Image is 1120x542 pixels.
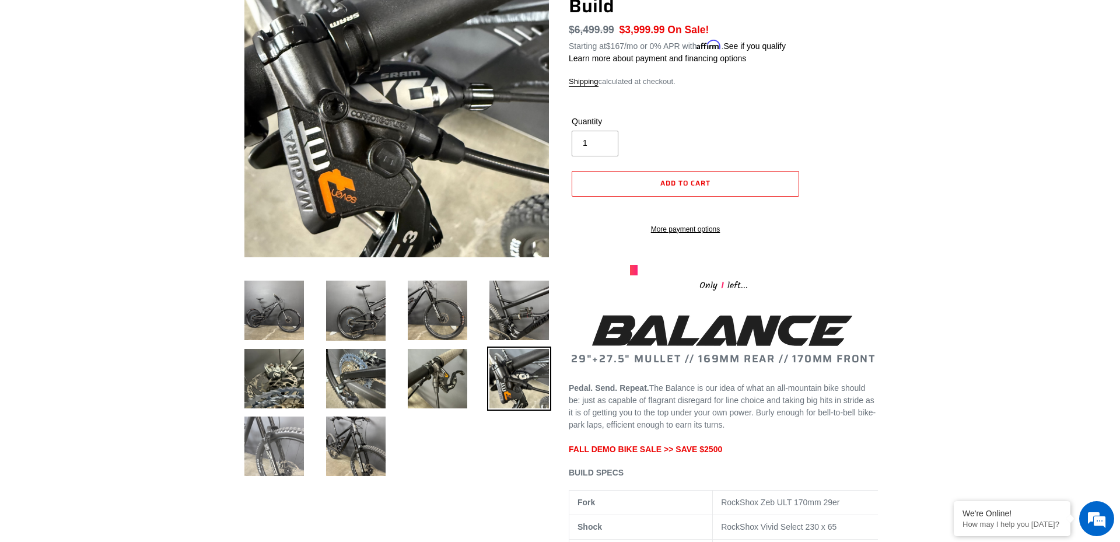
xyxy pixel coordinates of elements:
img: Load image into Gallery viewer, DEMO BIKE: BALANCE - Black - Large (Complete Bike) Mullet front view [324,414,388,478]
span: Affirm [696,40,721,50]
span: RockShox Vivid Select 230 x 65 [721,522,836,531]
button: Add to cart [572,171,799,197]
img: Load image into Gallery viewer, DEMO BIKE: BALANCE - Black - Large (Complete Bike) Mullet Front Side [405,278,470,342]
span: Add to cart [660,177,710,188]
img: Load image into Gallery viewer, DEMO BIKE: BALANCE - Black - Large (Complete Bike) Mullet Brakes [242,347,306,411]
a: Shipping [569,77,598,87]
img: Load image into Gallery viewer, DEMO BIKE: BALANCE - Black - Large (Complete Bike) Mullet front Tire [242,414,306,478]
b: Shock [577,522,602,531]
div: Chat with us now [78,65,213,81]
div: We're Online! [963,509,1062,518]
h2: 29"+27.5" MULLET // 169MM REAR // 170MM FRONT [569,311,878,366]
span: FALL DEMO BIKE SALE >> SAVE $2500 [569,445,722,454]
a: See if you qualify - Learn more about Affirm Financing (opens in modal) [723,41,786,51]
span: 1 [717,278,727,293]
img: Load image into Gallery viewer, DEMO BIKE: BALANCE - Black - Large (Complete Bike) Mullet Right B... [487,347,551,411]
div: Navigation go back [13,64,30,82]
p: The Balance is our idea of what an all-mountain bike should be: just as capable of flagrant disre... [569,382,878,456]
span: BUILD SPECS [569,468,624,477]
b: Pedal. Send. Repeat. [569,383,649,393]
div: Minimize live chat window [191,6,219,34]
span: $167 [606,41,624,51]
a: More payment options [572,224,799,235]
img: Load image into Gallery viewer, DEMO BIKE: BALANCE - Black - Large (Complete Bike) Mullet [242,278,306,342]
s: $6,499.99 [569,24,614,36]
p: How may I help you today? [963,520,1062,529]
span: We're online! [68,147,161,265]
img: Load image into Gallery viewer, DEMO BIKE: BALANCE - Black - Large (Complete Bike) Mullet Shox [487,278,551,342]
label: Quantity [572,116,682,128]
span: RockShox Zeb ULT 170mm 29er [721,498,839,507]
img: Load image into Gallery viewer, DEMO BIKE: BALANCE - Black - Large (Complete Bike) Mullet Rear Side [324,278,388,343]
textarea: Type your message and hit 'Enter' [6,319,222,359]
p: Starting at /mo or 0% APR with . [569,37,786,53]
b: Fork [577,498,595,507]
span: On Sale! [667,22,709,37]
div: calculated at checkout. [569,76,878,88]
a: Learn more about payment and financing options [569,54,746,63]
img: d_696896380_company_1647369064580_696896380 [37,58,66,88]
div: Only left... [630,275,817,293]
img: Load image into Gallery viewer, DEMO BIKE: BALANCE - Black - Large (Complete Bike) Mullet RD + Ca... [324,347,388,411]
img: Load image into Gallery viewer, DEMO BIKE: BALANCE - Black - Large (Complete Bike) Mullet Left Br... [405,347,470,411]
span: $3,999.99 [619,24,665,36]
